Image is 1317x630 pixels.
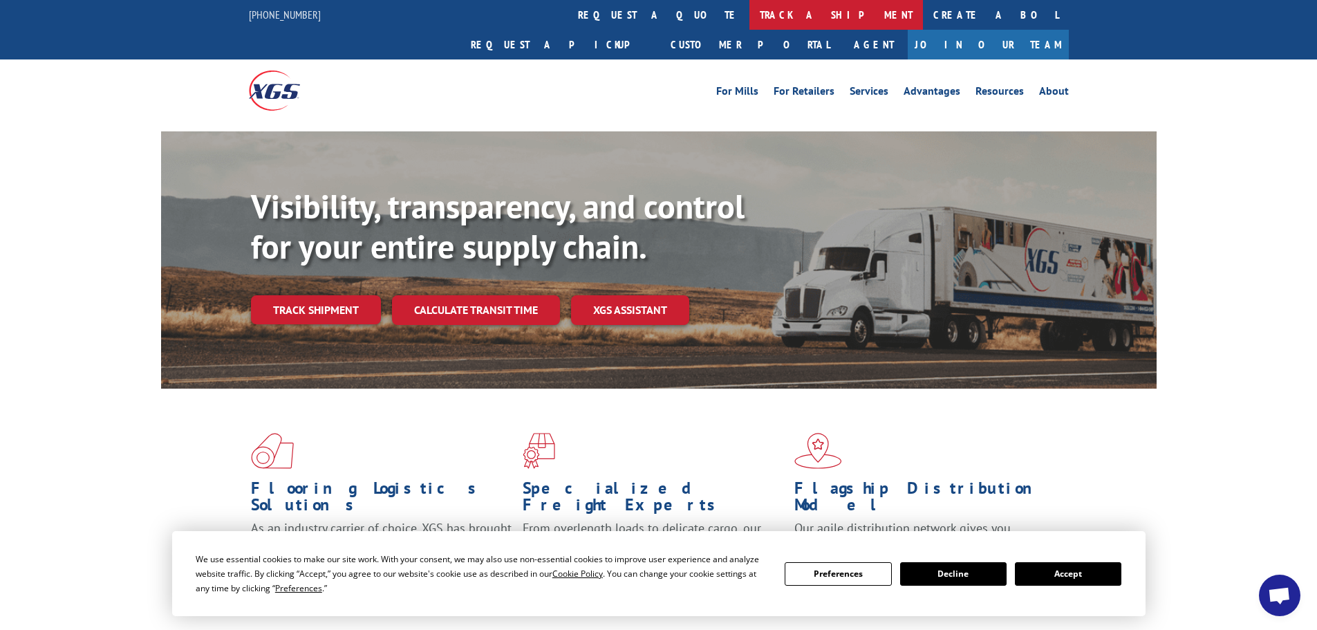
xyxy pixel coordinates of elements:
[251,185,745,268] b: Visibility, transparency, and control for your entire supply chain.
[908,30,1069,59] a: Join Our Team
[571,295,689,325] a: XGS ASSISTANT
[392,295,560,325] a: Calculate transit time
[460,30,660,59] a: Request a pickup
[900,562,1007,586] button: Decline
[1259,575,1300,616] div: Open chat
[172,531,1146,616] div: Cookie Consent Prompt
[794,520,1049,553] span: Our agile distribution network gives you nationwide inventory management on demand.
[523,433,555,469] img: xgs-icon-focused-on-flooring-red
[523,520,784,582] p: From overlength loads to delicate cargo, our experienced staff knows the best way to move your fr...
[1015,562,1121,586] button: Accept
[251,480,512,520] h1: Flooring Logistics Solutions
[251,295,381,324] a: Track shipment
[523,480,784,520] h1: Specialized Freight Experts
[794,480,1056,520] h1: Flagship Distribution Model
[850,86,888,101] a: Services
[904,86,960,101] a: Advantages
[975,86,1024,101] a: Resources
[1039,86,1069,101] a: About
[275,582,322,594] span: Preferences
[251,433,294,469] img: xgs-icon-total-supply-chain-intelligence-red
[716,86,758,101] a: For Mills
[196,552,768,595] div: We use essential cookies to make our site work. With your consent, we may also use non-essential ...
[785,562,891,586] button: Preferences
[552,568,603,580] span: Cookie Policy
[251,520,512,569] span: As an industry carrier of choice, XGS has brought innovation and dedication to flooring logistics...
[660,30,840,59] a: Customer Portal
[249,8,321,21] a: [PHONE_NUMBER]
[794,433,842,469] img: xgs-icon-flagship-distribution-model-red
[840,30,908,59] a: Agent
[774,86,834,101] a: For Retailers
